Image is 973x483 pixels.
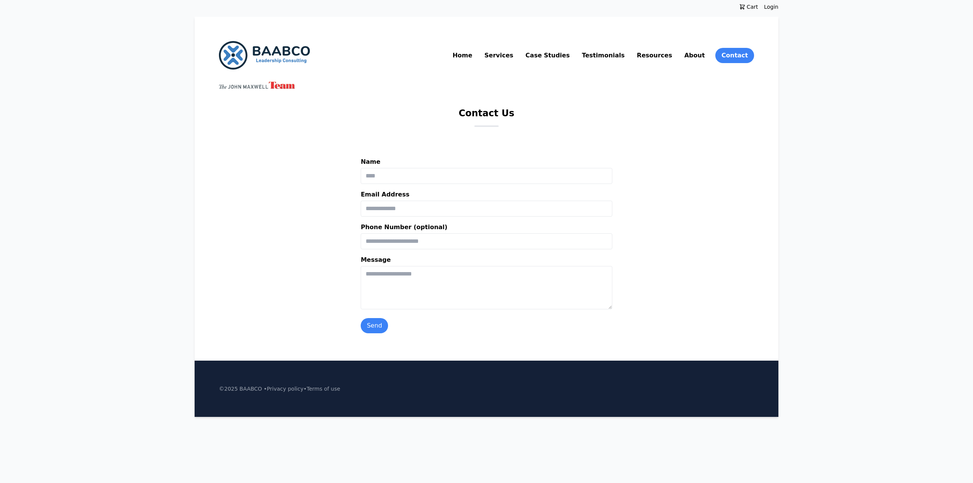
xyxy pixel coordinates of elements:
a: Resources [635,49,674,62]
label: Message [361,255,612,266]
img: John Maxwell [219,82,295,89]
img: BAABCO Consulting Services [219,41,310,70]
span: Cart [745,3,758,11]
a: About [683,49,706,62]
a: Testimonials [580,49,626,62]
a: Cart [733,3,764,11]
a: Services [483,49,515,62]
label: Name [361,157,612,168]
label: Phone Number (optional) [361,223,612,233]
a: Login [764,3,778,11]
a: Home [451,49,474,62]
button: Send [361,318,388,333]
label: Email Address [361,190,612,201]
a: Case Studies [524,49,571,62]
p: ©2025 BAABCO • • [219,385,340,393]
h1: Contact Us [459,107,515,125]
a: Contact [715,48,754,63]
a: Privacy policy [267,386,303,392]
a: Terms of use [307,386,340,392]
